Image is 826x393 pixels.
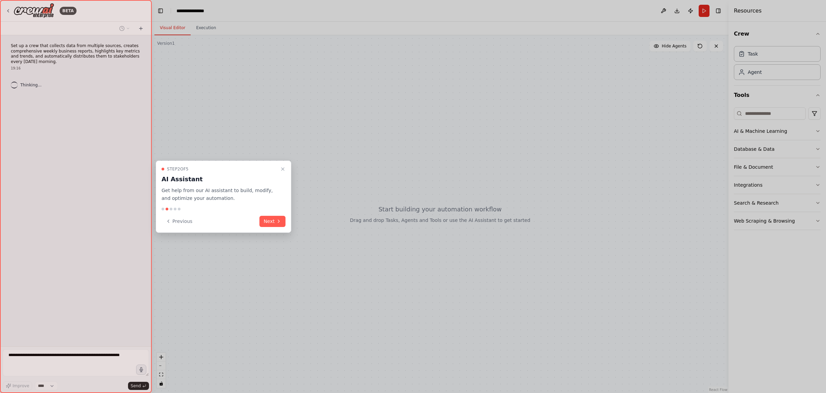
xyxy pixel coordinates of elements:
button: Next [259,216,285,227]
button: Previous [162,216,196,227]
p: Get help from our AI assistant to build, modify, and optimize your automation. [162,187,277,202]
h3: AI Assistant [162,174,277,184]
span: Step 2 of 5 [167,166,189,172]
button: Close walkthrough [279,165,287,173]
button: Hide left sidebar [156,6,165,16]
